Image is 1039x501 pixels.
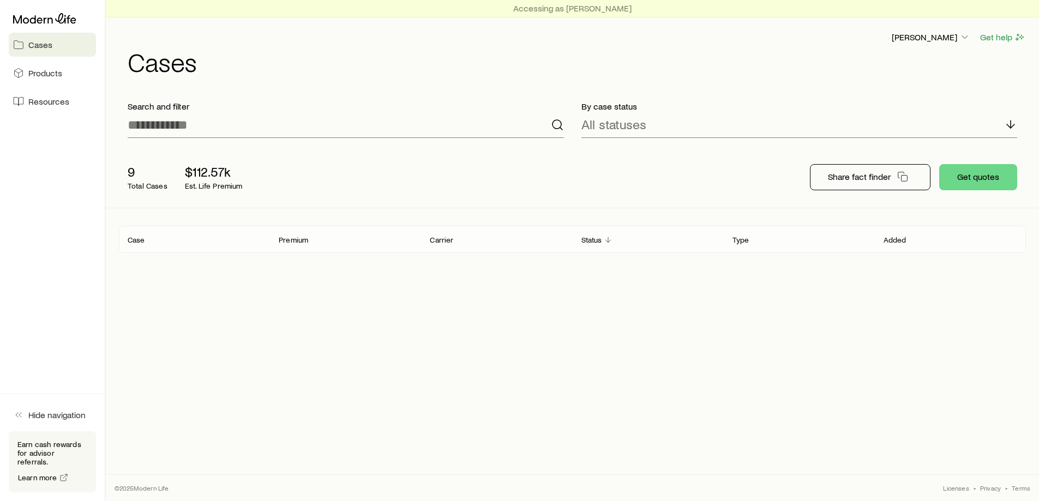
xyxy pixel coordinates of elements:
[17,440,87,466] p: Earn cash rewards for advisor referrals.
[884,236,906,244] p: Added
[185,164,243,179] p: $112.57k
[128,164,167,179] p: 9
[9,403,96,427] button: Hide navigation
[9,33,96,57] a: Cases
[828,171,891,182] p: Share fact finder
[28,39,52,50] span: Cases
[980,31,1026,44] button: Get help
[1005,484,1007,492] span: •
[128,182,167,190] p: Total Cases
[810,164,930,190] button: Share fact finder
[28,68,62,79] span: Products
[9,89,96,113] a: Resources
[28,409,86,420] span: Hide navigation
[732,236,749,244] p: Type
[185,182,243,190] p: Est. Life Premium
[581,236,602,244] p: Status
[9,431,96,492] div: Earn cash rewards for advisor referrals.Learn more
[115,484,169,492] p: © 2025 Modern Life
[939,164,1017,190] button: Get quotes
[974,484,976,492] span: •
[279,236,308,244] p: Premium
[892,32,970,43] p: [PERSON_NAME]
[943,484,969,492] a: Licenses
[430,236,453,244] p: Carrier
[581,101,1018,112] p: By case status
[128,101,564,112] p: Search and filter
[128,49,1026,75] h1: Cases
[128,236,145,244] p: Case
[513,3,632,14] p: Accessing as [PERSON_NAME]
[9,61,96,85] a: Products
[119,226,1026,253] div: Client cases
[581,117,646,132] p: All statuses
[1012,484,1030,492] a: Terms
[980,484,1001,492] a: Privacy
[891,31,971,44] button: [PERSON_NAME]
[28,96,69,107] span: Resources
[18,474,57,481] span: Learn more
